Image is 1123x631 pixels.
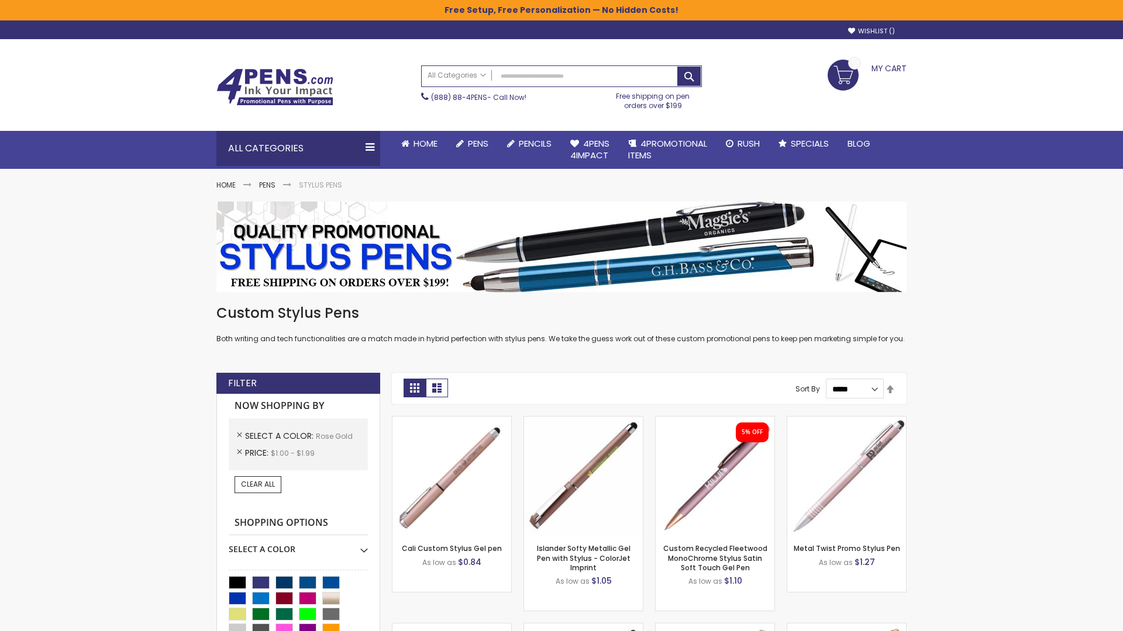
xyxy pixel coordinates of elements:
[524,416,643,426] a: Islander Softy Metallic Gel Pen with Stylus - ColorJet Imprint-Rose Gold
[216,180,236,190] a: Home
[316,431,353,441] span: Rose Gold
[688,576,722,586] span: As low as
[628,137,707,161] span: 4PROMOTIONAL ITEMS
[458,556,481,568] span: $0.84
[229,535,368,555] div: Select A Color
[422,66,492,85] a: All Categories
[848,137,870,150] span: Blog
[855,556,875,568] span: $1.27
[769,131,838,157] a: Specials
[422,557,456,567] span: As low as
[591,575,612,587] span: $1.05
[216,68,333,106] img: 4Pens Custom Pens and Promotional Products
[245,447,271,459] span: Price
[716,131,769,157] a: Rush
[392,131,447,157] a: Home
[271,448,315,458] span: $1.00 - $1.99
[216,304,907,323] h1: Custom Stylus Pens
[791,137,829,150] span: Specials
[392,416,511,426] a: Cali Custom Stylus Gel pen-Rose Gold
[724,575,742,587] span: $1.10
[245,430,316,442] span: Select A Color
[838,131,880,157] a: Blog
[656,417,774,535] img: Custom Recycled Fleetwood MonoChrome Stylus Satin Soft Touch Gel Pen-Rose Gold
[794,543,900,553] a: Metal Twist Promo Stylus Pen
[468,137,488,150] span: Pens
[537,543,631,572] a: Islander Softy Metallic Gel Pen with Stylus - ColorJet Imprint
[604,87,702,110] div: Free shipping on pen orders over $199
[235,476,281,493] a: Clear All
[519,137,552,150] span: Pencils
[402,543,502,553] a: Cali Custom Stylus Gel pen
[848,27,895,36] a: Wishlist
[216,304,907,344] div: Both writing and tech functionalities are a match made in hybrid perfection with stylus pens. We ...
[819,557,853,567] span: As low as
[738,137,760,150] span: Rush
[259,180,275,190] a: Pens
[392,417,511,535] img: Cali Custom Stylus Gel pen-Rose Gold
[619,131,716,169] a: 4PROMOTIONALITEMS
[404,379,426,397] strong: Grid
[656,416,774,426] a: Custom Recycled Fleetwood MonoChrome Stylus Satin Soft Touch Gel Pen-Rose Gold
[216,202,907,292] img: Stylus Pens
[498,131,561,157] a: Pencils
[742,428,763,436] div: 5% OFF
[414,137,438,150] span: Home
[787,416,906,426] a: Metal Twist Promo Stylus Pen-Rose gold
[299,180,342,190] strong: Stylus Pens
[228,377,257,390] strong: Filter
[787,417,906,535] img: Metal Twist Promo Stylus Pen-Rose gold
[431,92,526,102] span: - Call Now!
[663,543,767,572] a: Custom Recycled Fleetwood MonoChrome Stylus Satin Soft Touch Gel Pen
[241,479,275,489] span: Clear All
[431,92,487,102] a: (888) 88-4PENS
[216,131,380,166] div: All Categories
[795,384,820,394] label: Sort By
[524,417,643,535] img: Islander Softy Metallic Gel Pen with Stylus - ColorJet Imprint-Rose Gold
[229,394,368,418] strong: Now Shopping by
[447,131,498,157] a: Pens
[561,131,619,169] a: 4Pens4impact
[428,71,486,80] span: All Categories
[570,137,609,161] span: 4Pens 4impact
[229,511,368,536] strong: Shopping Options
[556,576,590,586] span: As low as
